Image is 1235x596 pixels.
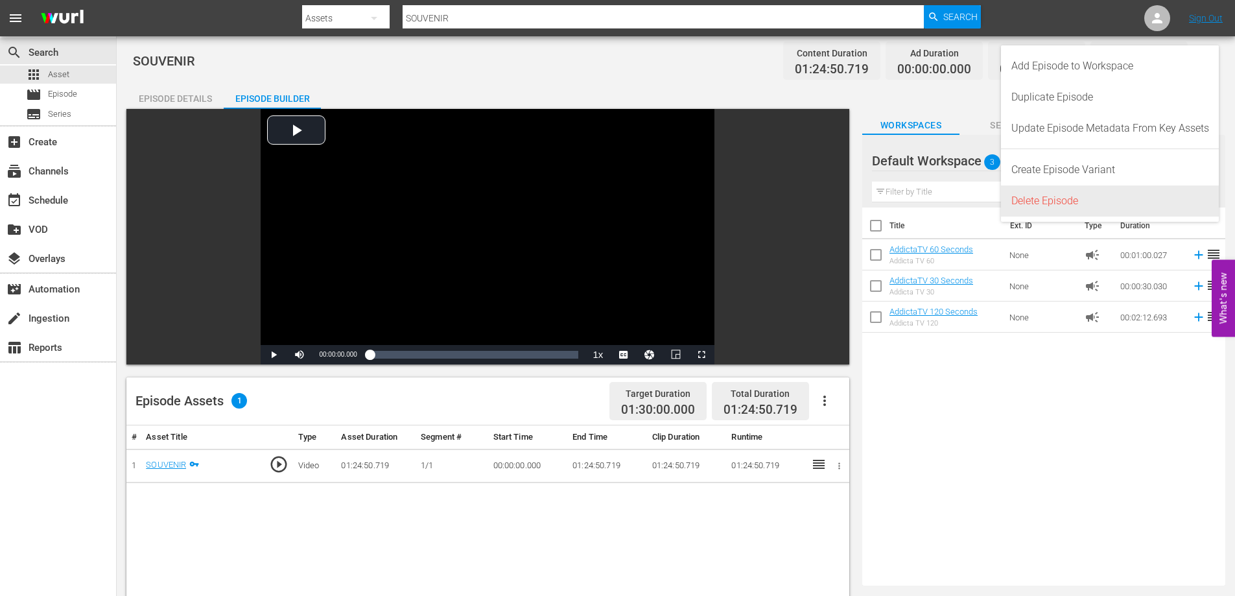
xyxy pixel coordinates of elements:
[126,83,224,109] button: Episode Details
[26,106,41,122] span: Series
[416,425,488,449] th: Segment #
[1077,208,1112,244] th: Type
[1206,278,1221,293] span: reorder
[6,193,22,208] span: Schedule
[6,311,22,326] span: Ingestion
[959,117,1057,134] span: Search
[1011,82,1209,113] div: Duplicate Episode
[1085,309,1100,325] span: Ad
[261,345,287,364] button: Play
[688,345,714,364] button: Fullscreen
[488,425,568,449] th: Start Time
[889,319,978,328] div: Addicta TV 120
[1112,208,1190,244] th: Duration
[370,351,579,359] div: Progress Bar
[293,425,336,449] th: Type
[1206,309,1221,324] span: reorder
[224,83,321,109] button: Episode Builder
[1192,248,1206,262] svg: Add to Episode
[336,449,416,483] td: 01:24:50.719
[862,117,959,134] span: Workspaces
[1085,247,1100,263] span: Ad
[621,385,695,403] div: Target Duration
[611,345,637,364] button: Captions
[1192,310,1206,324] svg: Add to Episode
[31,3,93,34] img: ans4CAIJ8jUAAAAAAAAAAAAAAAAAAAAAAAAgQb4GAAAAAAAAAAAAAAAAAAAAAAAAJMjXAAAAAAAAAAAAAAAAAAAAAAAAgAT5G...
[1002,208,1077,244] th: Ext. ID
[1000,44,1074,62] div: Promo Duration
[1085,278,1100,294] span: Ad
[416,449,488,483] td: 1/1
[567,449,647,483] td: 01:24:50.719
[1206,246,1221,262] span: reorder
[6,251,22,267] span: Overlays
[1011,51,1209,82] div: Add Episode to Workspace
[48,68,69,81] span: Asset
[26,87,41,102] span: Episode
[1011,113,1209,144] div: Update Episode Metadata From Key Assets
[135,393,247,409] div: Episode Assets
[1192,279,1206,293] svg: Add to Episode
[269,455,288,474] span: play_circle_outline
[924,5,981,29] button: Search
[133,53,195,69] span: SOUVENIR
[897,44,971,62] div: Ad Duration
[224,83,321,114] div: Episode Builder
[1115,270,1186,302] td: 00:00:30.030
[1004,302,1079,333] td: None
[231,393,247,409] span: 1
[1115,302,1186,333] td: 00:02:12.693
[889,307,978,316] a: AddictaTV 120 Seconds
[126,449,141,483] td: 1
[1212,259,1235,337] button: Open Feedback Widget
[6,340,22,355] span: Reports
[889,208,1002,244] th: Title
[897,62,971,77] span: 00:00:00.000
[126,425,141,449] th: #
[6,134,22,150] span: Create
[1189,13,1223,23] a: Sign Out
[6,45,22,60] span: Search
[1011,154,1209,185] div: Create Episode Variant
[336,425,416,449] th: Asset Duration
[795,44,869,62] div: Content Duration
[293,449,336,483] td: Video
[872,143,1202,179] div: Default Workspace
[1004,239,1079,270] td: None
[6,281,22,297] span: Automation
[126,83,224,114] div: Episode Details
[6,222,22,237] span: VOD
[889,244,973,254] a: AddictaTV 60 Seconds
[723,385,797,403] div: Total Duration
[889,257,973,265] div: Addicta TV 60
[726,425,806,449] th: Runtime
[1115,239,1186,270] td: 00:01:00.027
[647,449,727,483] td: 01:24:50.719
[1011,185,1209,217] div: Delete Episode
[48,108,71,121] span: Series
[261,109,714,364] div: Video Player
[889,288,973,296] div: Addicta TV 30
[287,345,312,364] button: Mute
[1102,44,1176,62] div: Total Duration
[146,460,186,470] a: SOUVENIR
[567,425,647,449] th: End Time
[1000,62,1074,77] span: 00:00:00.000
[488,449,568,483] td: 00:00:00.000
[585,345,611,364] button: Playback Rate
[726,449,806,483] td: 01:24:50.719
[26,67,41,82] span: Asset
[943,5,978,29] span: Search
[8,10,23,26] span: menu
[141,425,264,449] th: Asset Title
[795,62,869,77] span: 01:24:50.719
[319,351,357,358] span: 00:00:00.000
[663,345,688,364] button: Picture-in-Picture
[889,276,973,285] a: AddictaTV 30 Seconds
[6,163,22,179] span: Channels
[723,402,797,417] span: 01:24:50.719
[621,403,695,418] span: 01:30:00.000
[1004,270,1079,302] td: None
[48,88,77,101] span: Episode
[984,149,1000,176] span: 3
